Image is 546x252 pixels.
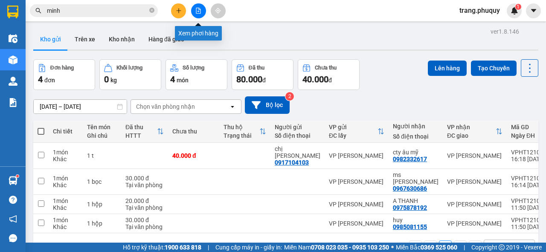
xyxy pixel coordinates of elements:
[176,8,182,14] span: plus
[208,243,209,252] span: |
[393,149,439,156] div: cty âu mỹ
[393,197,439,204] div: A THANH
[511,7,518,14] img: icon-new-feature
[191,3,206,18] button: file-add
[453,5,507,16] span: trang.phuquy
[50,65,74,71] div: Đơn hàng
[125,124,157,130] div: Đã thu
[329,152,384,159] div: VP [PERSON_NAME]
[9,234,17,242] span: message
[104,74,109,84] span: 0
[172,152,215,159] div: 40.000 đ
[447,124,496,130] div: VP nhận
[530,7,537,14] span: caret-down
[53,223,78,230] div: Khác
[232,59,293,90] button: Đã thu80.000đ
[123,243,201,252] span: Hỗ trợ kỹ thuật:
[34,100,127,113] input: Select a date range.
[393,185,427,192] div: 0967630686
[489,243,516,251] div: 10 / trang
[121,120,168,143] th: Toggle SortBy
[102,29,142,49] button: Kho nhận
[171,3,186,18] button: plus
[236,74,262,84] span: 80.000
[471,61,517,76] button: Tạo Chuyến
[421,244,457,251] strong: 0369 525 060
[315,65,337,71] div: Chưa thu
[249,65,264,71] div: Đã thu
[329,220,384,227] div: VP [PERSON_NAME]
[517,4,520,10] span: 1
[526,3,541,18] button: caret-down
[125,217,164,223] div: 30.000 đ
[33,59,95,90] button: Đơn hàng4đơn
[35,8,41,14] span: search
[9,55,17,64] img: warehouse-icon
[53,217,78,223] div: 1 món
[393,133,439,140] div: Số điện thoại
[311,244,389,251] strong: 0708 023 035 - 0935 103 250
[9,98,17,107] img: solution-icon
[9,196,17,204] span: question-circle
[125,132,157,139] div: HTTT
[68,29,102,49] button: Trên xe
[142,29,191,49] button: Hàng đã giao
[149,8,154,13] span: close-circle
[53,197,78,204] div: 1 món
[183,65,204,71] div: Số lượng
[275,145,320,159] div: chị giang
[53,156,78,162] div: Khác
[53,149,78,156] div: 1 món
[87,124,117,130] div: Tên món
[393,217,439,223] div: huy
[329,178,384,185] div: VP [PERSON_NAME]
[87,178,117,185] div: 1 bọc
[116,65,142,71] div: Khối lượng
[391,246,394,249] span: ⚪️
[44,77,55,84] span: đơn
[149,7,154,15] span: close-circle
[396,243,457,252] span: Miền Bắc
[16,175,19,177] sup: 1
[224,124,259,130] div: Thu hộ
[284,243,389,252] span: Miền Nam
[53,175,78,182] div: 1 món
[499,244,505,250] span: copyright
[172,128,215,135] div: Chưa thu
[302,74,328,84] span: 40.000
[87,201,117,208] div: 1 hộp
[87,152,117,159] div: 1 t
[393,223,427,230] div: 0985081155
[275,159,309,166] div: 0917104103
[165,244,201,251] strong: 1900 633 818
[177,77,189,84] span: món
[329,124,378,130] div: VP gửi
[275,132,320,139] div: Số điện thoại
[464,243,465,252] span: |
[393,156,427,162] div: 0982332617
[515,4,521,10] sup: 1
[447,201,502,208] div: VP [PERSON_NAME]
[229,103,236,110] svg: open
[325,120,389,143] th: Toggle SortBy
[215,8,221,14] span: aim
[393,171,439,185] div: ms liên
[9,215,17,223] span: notification
[447,178,502,185] div: VP [PERSON_NAME]
[393,204,427,211] div: 0975878192
[285,92,294,101] sup: 2
[393,123,439,130] div: Người nhận
[447,152,502,159] div: VP [PERSON_NAME]
[443,120,507,143] th: Toggle SortBy
[9,77,17,86] img: warehouse-icon
[447,220,502,227] div: VP [PERSON_NAME]
[125,204,164,211] div: Tại văn phòng
[329,201,384,208] div: VP [PERSON_NAME]
[53,128,78,135] div: Chi tiết
[211,3,226,18] button: aim
[125,223,164,230] div: Tại văn phòng
[275,124,320,130] div: Người gửi
[447,132,496,139] div: ĐC giao
[9,176,17,185] img: warehouse-icon
[110,77,117,84] span: kg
